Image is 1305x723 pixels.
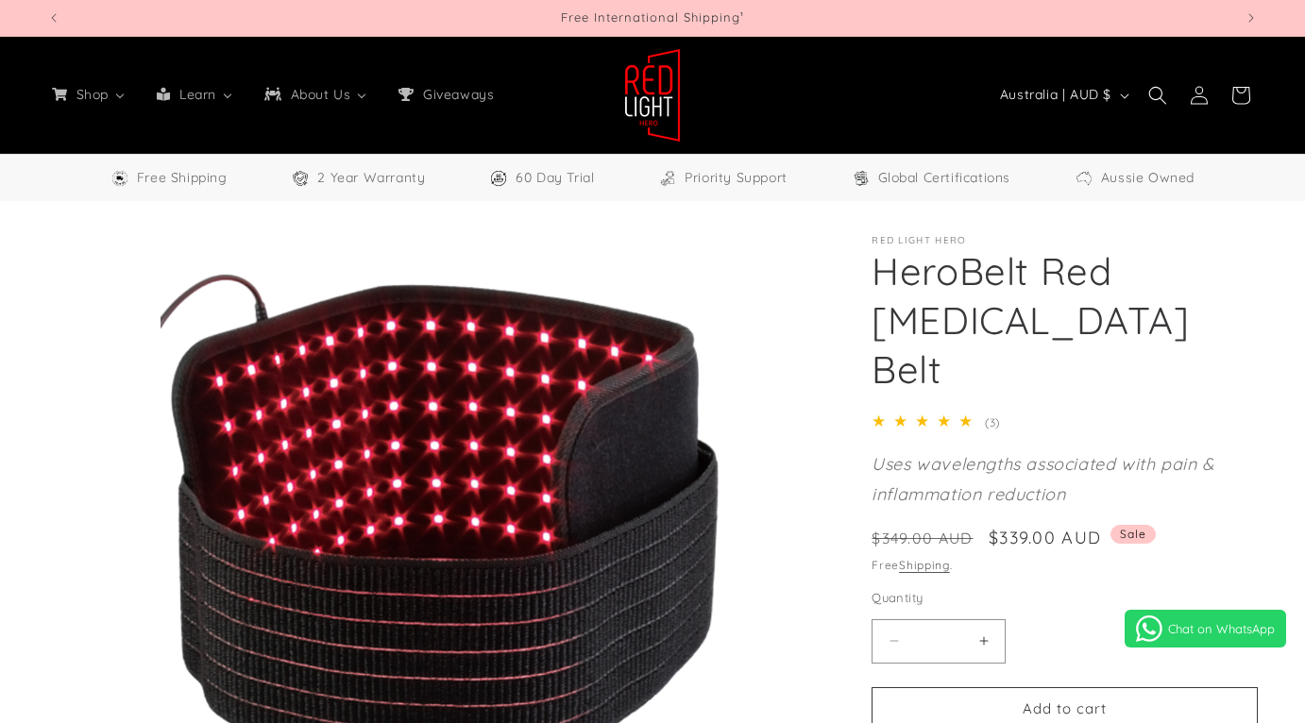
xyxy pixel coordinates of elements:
span: Learn [176,86,218,103]
span: Priority Support [685,166,788,190]
a: Chat on WhatsApp [1125,610,1286,647]
span: Chat on WhatsApp [1168,621,1275,636]
a: Giveaways [382,75,507,114]
div: 5.0 out of 5.0 stars [872,408,980,435]
a: Red Light Hero [618,41,688,149]
span: Sale [1110,525,1156,544]
img: Free Shipping Icon [110,169,129,188]
a: Free Worldwide Shipping [110,166,228,190]
s: $349.00 AUD [872,527,973,549]
span: Giveaways [419,86,496,103]
span: $339.00 AUD [989,525,1101,550]
span: Aussie Owned [1101,166,1195,190]
img: Aussie Owned Icon [1075,169,1093,188]
span: Free Shipping [137,166,228,190]
a: Global Certifications [852,166,1011,190]
a: Shipping [899,558,950,572]
img: Support Icon [658,169,677,188]
a: Priority Support [658,166,788,190]
em: Uses wavelengths associated with pain & inflammation reduction [872,453,1213,505]
span: About Us [287,86,353,103]
span: 2 Year Warranty [317,166,425,190]
a: Aussie Owned [1075,166,1195,190]
span: Free International Shipping¹ [561,9,744,25]
a: 2 Year Warranty [291,166,425,190]
span: Shop [73,86,110,103]
span: 60 Day Trial [516,166,594,190]
span: Global Certifications [878,166,1011,190]
img: Red Light Hero [624,48,681,143]
a: 60 Day Trial [489,166,594,190]
a: Learn [141,75,248,114]
span: Australia | AUD $ [1000,85,1111,105]
img: Warranty Icon [291,169,310,188]
img: Certifications Icon [852,169,871,188]
summary: Search [1137,75,1178,116]
a: About Us [248,75,382,114]
label: Quantity [872,589,1258,608]
button: Australia | AUD $ [989,77,1137,113]
img: Trial Icon [489,169,508,188]
a: Shop [36,75,141,114]
div: Free . [872,556,1258,575]
h1: HeroBelt Red [MEDICAL_DATA] Belt [872,246,1258,394]
span: (3) [985,415,1000,429]
p: Red Light Hero [872,235,1258,246]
